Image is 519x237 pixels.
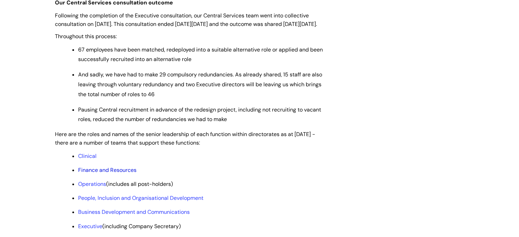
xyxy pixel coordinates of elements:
[78,194,203,202] a: People, Inclusion and Organisational Development
[78,208,190,216] a: Business Development and Communications
[78,223,102,230] a: Executive
[78,166,136,174] a: Finance and Resources
[55,12,317,28] span: Following the completion of the Executive consultation, our Central Services team went into colle...
[78,105,325,125] p: Pausing Central recruitment in advance of the redesign project, including not recruiting to vacan...
[55,33,117,40] span: Throughout this process:
[55,131,315,146] span: Here are the roles and names of the senior leadership of each function within directorates as at ...
[78,152,97,160] a: Clinical
[78,45,325,65] p: 67 employees have been matched, redeployed into a suitable alternative role or applied and been s...
[78,223,181,230] span: (including Company Secretary)
[78,180,173,188] span: (includes all post-holders)
[78,180,106,188] a: Operations
[78,70,325,99] p: And sadly, we have had to make 29 compulsory redundancies. As already shared, 15 staff are also l...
